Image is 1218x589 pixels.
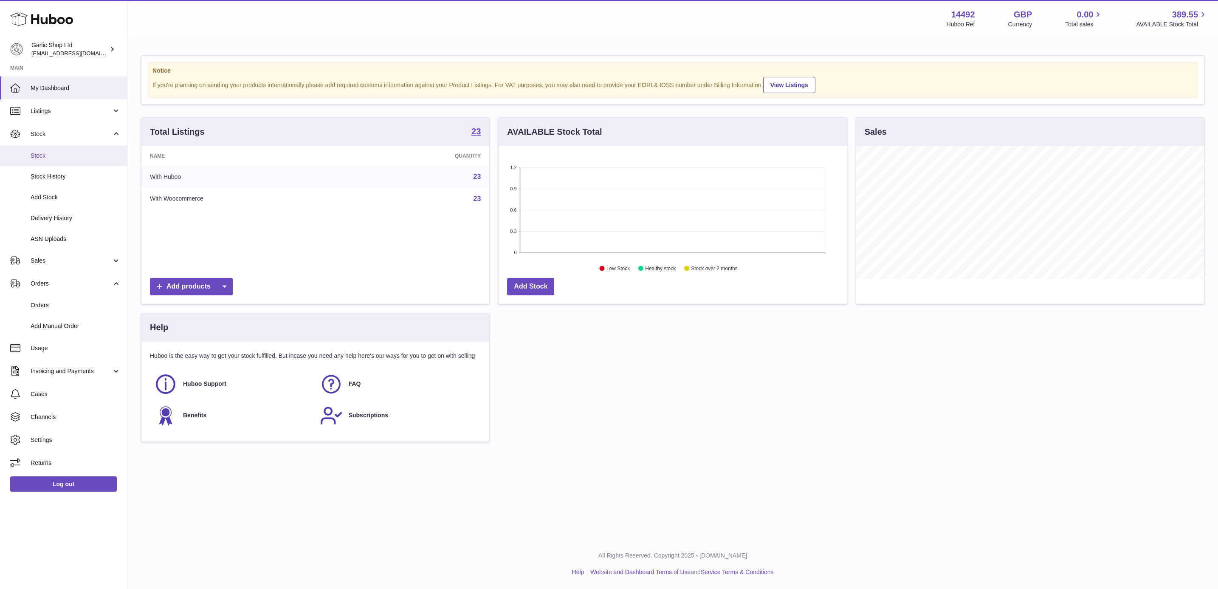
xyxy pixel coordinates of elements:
span: 389.55 [1172,9,1198,20]
a: 0.00 Total sales [1065,9,1103,28]
a: 389.55 AVAILABLE Stock Total [1136,9,1208,28]
span: Total sales [1065,20,1103,28]
text: 0 [514,250,517,255]
span: ASN Uploads [31,235,121,243]
span: Listings [31,107,112,115]
li: and [587,568,773,576]
a: View Listings [763,77,815,93]
a: Log out [10,476,117,492]
div: Garlic Shop Ltd [31,41,108,57]
p: Huboo is the easy way to get your stock fulfilled. But incase you need any help here's our ways f... [150,352,481,360]
span: Stock [31,130,112,138]
th: Quantity [357,146,489,166]
span: Add Stock [31,193,121,201]
a: Help [572,569,584,575]
span: Sales [31,257,112,265]
a: Add Stock [507,278,554,295]
text: Healthy stock [646,266,677,272]
strong: Notice [152,67,1193,75]
a: FAQ [320,373,477,396]
span: Returns [31,459,121,467]
span: Add Manual Order [31,322,121,330]
td: With Huboo [141,166,357,188]
span: 0.00 [1077,9,1094,20]
a: Service Terms & Conditions [701,569,774,575]
span: Stock History [31,173,121,181]
h3: AVAILABLE Stock Total [507,126,602,138]
span: [EMAIL_ADDRESS][DOMAIN_NAME] [31,50,125,57]
span: Channels [31,413,121,421]
h3: Help [150,322,168,333]
span: Delivery History [31,214,121,222]
a: Subscriptions [320,404,477,427]
p: All Rights Reserved. Copyright 2025 - [DOMAIN_NAME] [134,552,1211,560]
div: Currency [1008,20,1032,28]
span: Huboo Support [183,380,226,388]
text: 0.9 [510,186,517,191]
img: internalAdmin-14492@internal.huboo.com [10,43,23,56]
span: Settings [31,436,121,444]
div: If you're planning on sending your products internationally please add required customs informati... [152,76,1193,93]
a: 23 [474,195,481,202]
span: Stock [31,152,121,160]
td: With Woocommerce [141,188,357,210]
div: Huboo Ref [947,20,975,28]
a: 23 [471,127,481,137]
a: Add products [150,278,233,295]
th: Name [141,146,357,166]
span: Orders [31,280,112,288]
span: Benefits [183,411,206,419]
span: Orders [31,301,121,309]
text: Stock over 2 months [691,266,738,272]
a: Huboo Support [154,373,311,396]
strong: GBP [1014,9,1032,20]
text: 0.3 [510,229,517,234]
span: My Dashboard [31,84,121,92]
strong: 14492 [951,9,975,20]
span: Subscriptions [349,411,388,419]
a: Benefits [154,404,311,427]
strong: 23 [471,127,481,136]
text: 0.6 [510,207,517,212]
a: 23 [474,173,481,180]
span: FAQ [349,380,361,388]
text: Low Stock [606,266,630,272]
h3: Total Listings [150,126,205,138]
span: Usage [31,344,121,352]
span: Cases [31,390,121,398]
text: 1.2 [510,165,517,170]
a: Website and Dashboard Terms of Use [590,569,691,575]
h3: Sales [865,126,887,138]
span: Invoicing and Payments [31,367,112,375]
span: AVAILABLE Stock Total [1136,20,1208,28]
